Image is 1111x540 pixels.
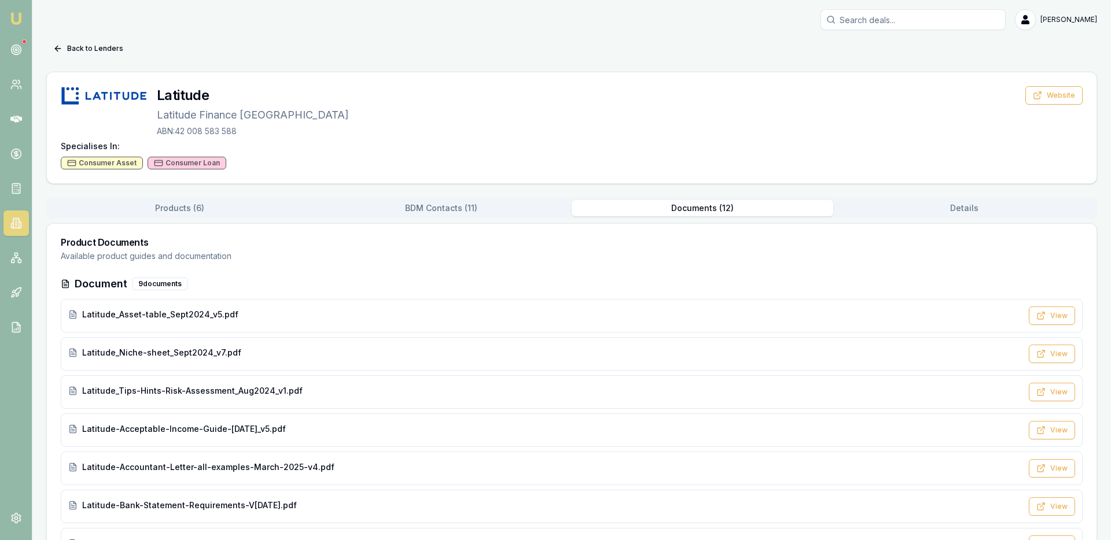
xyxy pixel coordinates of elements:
[61,86,148,105] img: Latitude logo
[821,9,1006,30] input: Search deals
[61,238,1083,247] h3: Product Documents
[157,107,349,123] p: Latitude Finance [GEOGRAPHIC_DATA]
[82,500,297,511] span: Latitude-Bank-Statement-Requirements-V[DATE].pdf
[9,12,23,25] img: emu-icon-u.png
[132,278,188,290] div: 9 document s
[1029,383,1075,401] button: View
[833,200,1095,216] button: Details
[148,157,226,169] div: Consumer Loan
[82,423,286,435] span: Latitude-Acceptable-Income-Guide-[DATE]_v5.pdf
[1025,86,1083,105] button: Website
[82,385,303,397] span: Latitude_Tips-Hints-Risk-Assessment_Aug2024_v1.pdf
[82,461,334,473] span: Latitude-Accountant-Letter-all-examples-March-2025-v4.pdf
[572,200,833,216] button: Documents ( 12 )
[82,347,241,358] span: Latitude_Niche-sheet_Sept2024_v7.pdf
[61,140,1083,152] h4: Specialises In:
[157,86,349,105] h3: Latitude
[61,250,1083,262] p: Available product guides and documentation
[82,309,238,320] span: Latitude_Asset-table_Sept2024_v5.pdf
[1040,15,1097,24] span: [PERSON_NAME]
[75,276,127,292] h3: Document
[157,125,349,137] p: ABN: 42 008 583 588
[1029,306,1075,325] button: View
[61,157,143,169] div: Consumer Asset
[1029,421,1075,439] button: View
[46,39,130,58] button: Back to Lenders
[49,200,310,216] button: Products ( 6 )
[310,200,572,216] button: BDM Contacts ( 11 )
[1029,459,1075,478] button: View
[1029,345,1075,363] button: View
[1029,497,1075,516] button: View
